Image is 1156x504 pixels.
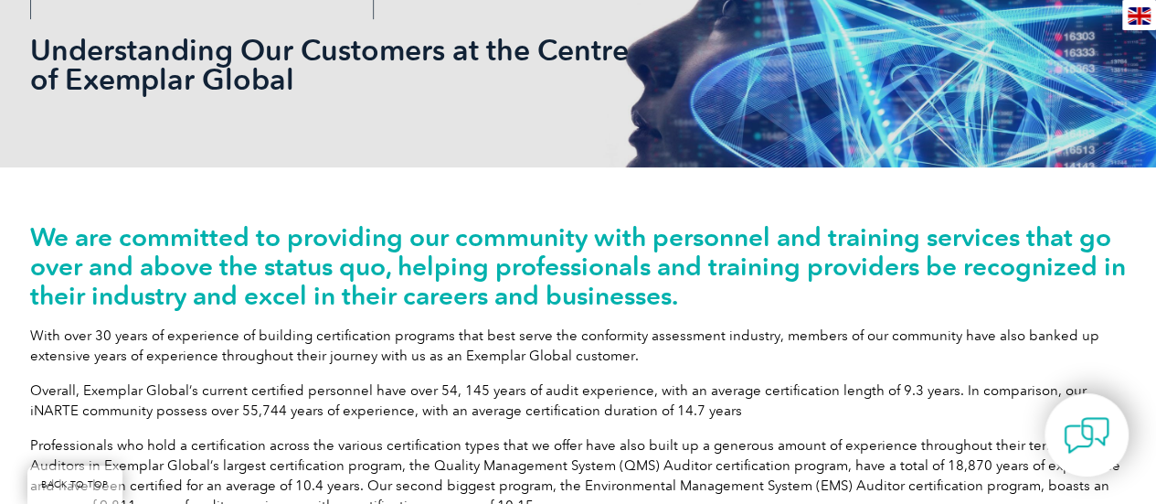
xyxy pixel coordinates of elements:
[30,222,1127,310] h2: We are committed to providing our community with personnel and training services that go over and...
[30,36,798,94] h2: Understanding Our Customers at the Centre of Exemplar Global
[30,381,1127,421] p: Overall, Exemplar Global’s current certified personnel have over 54, 145 years of audit experienc...
[1064,413,1109,458] img: contact-chat.png
[27,466,122,504] a: BACK TO TOP
[30,326,1127,366] p: With over 30 years of experience of building certification programs that best serve the conformit...
[1128,7,1151,25] img: en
